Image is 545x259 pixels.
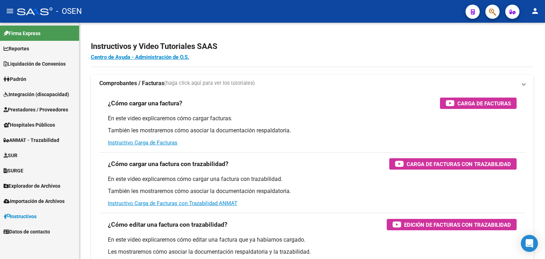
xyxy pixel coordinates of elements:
[4,167,23,175] span: SURGE
[56,4,82,19] span: - OSEN
[521,235,538,252] div: Open Intercom Messenger
[91,40,534,53] h2: Instructivos y Video Tutoriales SAAS
[91,54,189,60] a: Centro de Ayuda - Administración de O.S.
[108,115,517,122] p: En este video explicaremos cómo cargar facturas.
[531,7,539,15] mat-icon: person
[108,187,517,195] p: También les mostraremos cómo asociar la documentación respaldatoria.
[407,160,511,169] span: Carga de Facturas con Trazabilidad
[99,79,164,87] strong: Comprobantes / Facturas
[6,7,14,15] mat-icon: menu
[108,200,237,206] a: Instructivo Carga de Facturas con Trazabilidad ANMAT
[108,175,517,183] p: En este video explicaremos cómo cargar una factura con trazabilidad.
[4,106,68,114] span: Prestadores / Proveedores
[4,213,37,220] span: Instructivos
[4,60,66,68] span: Liquidación de Convenios
[108,248,517,256] p: Les mostraremos cómo asociar la documentación respaldatoria y la trazabilidad.
[108,139,177,146] a: Instructivo Carga de Facturas
[440,98,517,109] button: Carga de Facturas
[108,98,182,108] h3: ¿Cómo cargar una factura?
[4,121,55,129] span: Hospitales Públicos
[387,219,517,230] button: Edición de Facturas con Trazabilidad
[91,75,534,92] mat-expansion-panel-header: Comprobantes / Facturas(haga click aquí para ver los tutoriales)
[4,151,17,159] span: SUR
[389,158,517,170] button: Carga de Facturas con Trazabilidad
[4,197,65,205] span: Importación de Archivos
[108,159,229,169] h3: ¿Cómo cargar una factura con trazabilidad?
[4,228,50,236] span: Datos de contacto
[457,99,511,108] span: Carga de Facturas
[404,220,511,229] span: Edición de Facturas con Trazabilidad
[4,29,40,37] span: Firma Express
[164,79,255,87] span: (haga click aquí para ver los tutoriales)
[4,75,26,83] span: Padrón
[108,220,227,230] h3: ¿Cómo editar una factura con trazabilidad?
[108,127,517,134] p: También les mostraremos cómo asociar la documentación respaldatoria.
[108,236,517,244] p: En este video explicaremos cómo editar una factura que ya habíamos cargado.
[4,45,29,53] span: Reportes
[4,182,60,190] span: Explorador de Archivos
[4,136,59,144] span: ANMAT - Trazabilidad
[4,90,69,98] span: Integración (discapacidad)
